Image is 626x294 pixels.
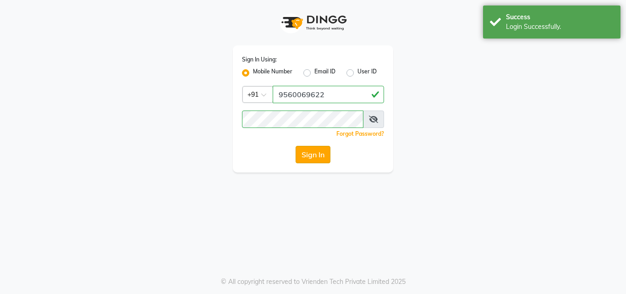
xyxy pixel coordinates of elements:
button: Sign In [296,146,330,163]
a: Forgot Password? [336,130,384,137]
label: User ID [357,67,377,78]
input: Username [242,111,363,128]
div: Success [506,12,614,22]
label: Sign In Using: [242,55,277,64]
label: Mobile Number [253,67,292,78]
label: Email ID [314,67,335,78]
div: Login Successfully. [506,22,614,32]
img: logo1.svg [276,9,350,36]
input: Username [273,86,384,103]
